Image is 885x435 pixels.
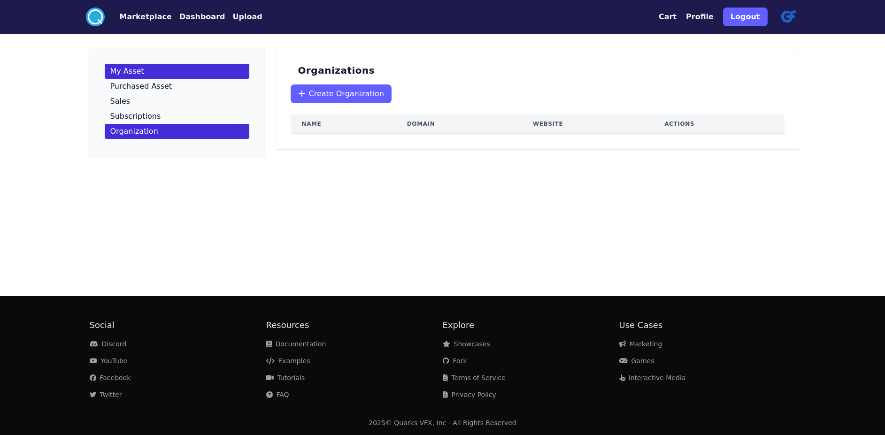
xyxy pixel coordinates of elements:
img: profile [777,6,800,28]
a: My Asset [105,64,249,79]
p: Subscriptions [110,113,161,120]
button: Profile [686,11,714,23]
a: Interactive Media [619,374,686,382]
th: Actions [653,114,784,134]
a: Examples [266,357,310,365]
a: Marketplace [105,11,172,23]
a: Upload [225,11,262,23]
a: Documentation [266,340,326,348]
h2: Resources [266,319,443,332]
p: Sales [110,98,131,105]
a: Games [619,357,654,365]
th: Name [291,114,396,134]
th: Domain [396,114,522,134]
a: Logout [723,4,768,30]
a: Privacy Policy [443,391,496,398]
a: Showcases [443,340,490,348]
a: Dashboard [172,11,225,23]
h2: Use Cases [619,319,796,332]
a: Terms of Service [443,374,506,382]
span: Create Organization [309,88,385,99]
button: Create Organization [291,84,392,103]
button: Marketplace [120,11,172,23]
a: Discord [90,340,127,348]
h2: Social [90,319,266,332]
p: Purchased Asset [110,83,172,90]
a: Marketing [619,340,662,348]
button: Cart [659,11,677,23]
th: Website [522,114,653,134]
a: FAQ [266,391,289,398]
a: Facebook [90,374,131,382]
a: Organization [105,124,249,139]
a: Fork [443,357,467,365]
a: Sales [105,94,249,109]
a: Purchased Asset [105,79,249,94]
p: My Asset [110,68,144,75]
button: Upload [232,11,262,23]
a: YouTube [90,357,128,365]
p: Organization [110,128,158,135]
h2: Explore [443,319,619,332]
a: Subscriptions [105,109,249,124]
div: 2025 © Quarks VFX, Inc - All Rights Reserved [369,418,516,427]
button: Dashboard [179,11,225,23]
h3: Organizations [298,64,375,77]
button: Logout [723,8,768,26]
a: Tutorials [266,374,305,382]
a: Twitter [90,391,122,398]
